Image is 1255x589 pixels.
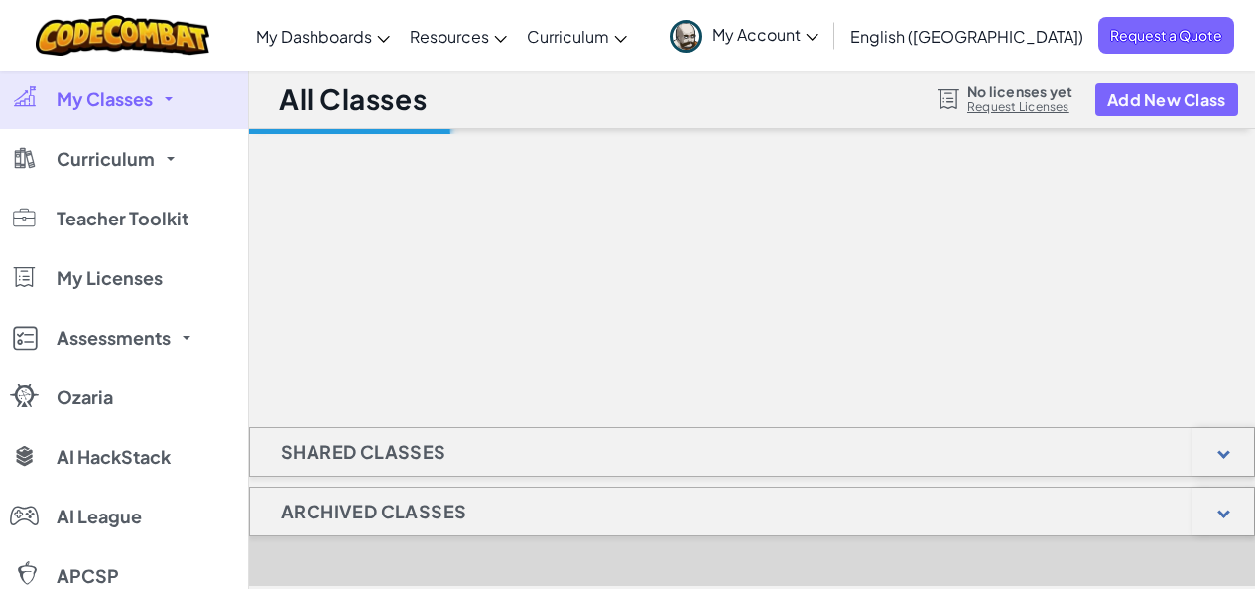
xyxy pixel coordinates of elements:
button: Add New Class [1095,83,1238,116]
span: No licenses yet [967,83,1072,99]
a: My Account [660,4,828,67]
span: Curriculum [57,150,155,168]
a: English ([GEOGRAPHIC_DATA]) [840,9,1093,63]
span: My Classes [57,90,153,108]
span: AI HackStack [57,448,171,466]
a: Resources [400,9,517,63]
h1: Shared Classes [250,427,477,477]
h1: All Classes [279,80,427,118]
img: CodeCombat logo [36,15,209,56]
span: Teacher Toolkit [57,210,188,227]
a: Curriculum [517,9,637,63]
a: Request Licenses [967,99,1072,115]
span: Assessments [57,329,171,347]
span: English ([GEOGRAPHIC_DATA]) [850,26,1083,47]
span: My Account [712,24,818,45]
img: avatar [670,20,702,53]
a: My Dashboards [246,9,400,63]
span: AI League [57,508,142,525]
span: Curriculum [527,26,609,47]
span: Resources [410,26,489,47]
h1: Archived Classes [250,487,497,536]
span: My Dashboards [256,26,372,47]
span: My Licenses [57,269,163,287]
a: Request a Quote [1098,17,1234,54]
span: Ozaria [57,388,113,406]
